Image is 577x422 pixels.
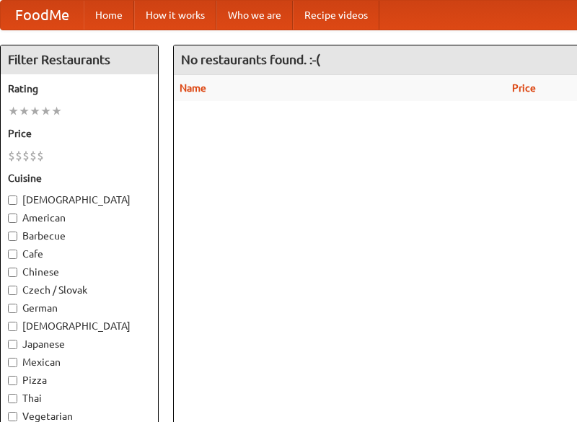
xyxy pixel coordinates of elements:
label: Chinese [8,265,151,279]
h4: Filter Restaurants [1,45,158,74]
label: American [8,211,151,225]
label: Barbecue [8,229,151,243]
h5: Cuisine [8,171,151,185]
input: Thai [8,394,17,403]
a: Recipe videos [293,1,379,30]
label: Cafe [8,247,151,261]
input: Japanese [8,340,17,349]
input: Barbecue [8,232,17,241]
a: How it works [134,1,216,30]
input: Mexican [8,358,17,367]
a: Who we are [216,1,293,30]
input: Cafe [8,250,17,259]
input: Pizza [8,376,17,385]
label: Czech / Slovak [8,283,151,297]
input: American [8,214,17,223]
li: $ [15,148,22,164]
input: Vegetarian [8,412,17,421]
label: [DEMOGRAPHIC_DATA] [8,319,151,333]
h5: Rating [8,82,151,96]
li: ★ [8,103,19,119]
input: [DEMOGRAPHIC_DATA] [8,322,17,331]
label: German [8,301,151,315]
label: [DEMOGRAPHIC_DATA] [8,193,151,207]
li: $ [37,148,44,164]
li: ★ [51,103,62,119]
li: $ [30,148,37,164]
label: Pizza [8,373,151,387]
a: Home [84,1,134,30]
input: [DEMOGRAPHIC_DATA] [8,195,17,205]
a: Name [180,82,206,94]
li: ★ [40,103,51,119]
label: Thai [8,391,151,405]
label: Mexican [8,355,151,369]
label: Japanese [8,337,151,351]
input: Czech / Slovak [8,286,17,295]
a: FoodMe [1,1,84,30]
li: ★ [30,103,40,119]
ng-pluralize: No restaurants found. :-( [181,53,320,66]
a: Price [512,82,536,94]
li: $ [22,148,30,164]
li: ★ [19,103,30,119]
h5: Price [8,126,151,141]
input: German [8,304,17,313]
input: Chinese [8,268,17,277]
li: $ [8,148,15,164]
